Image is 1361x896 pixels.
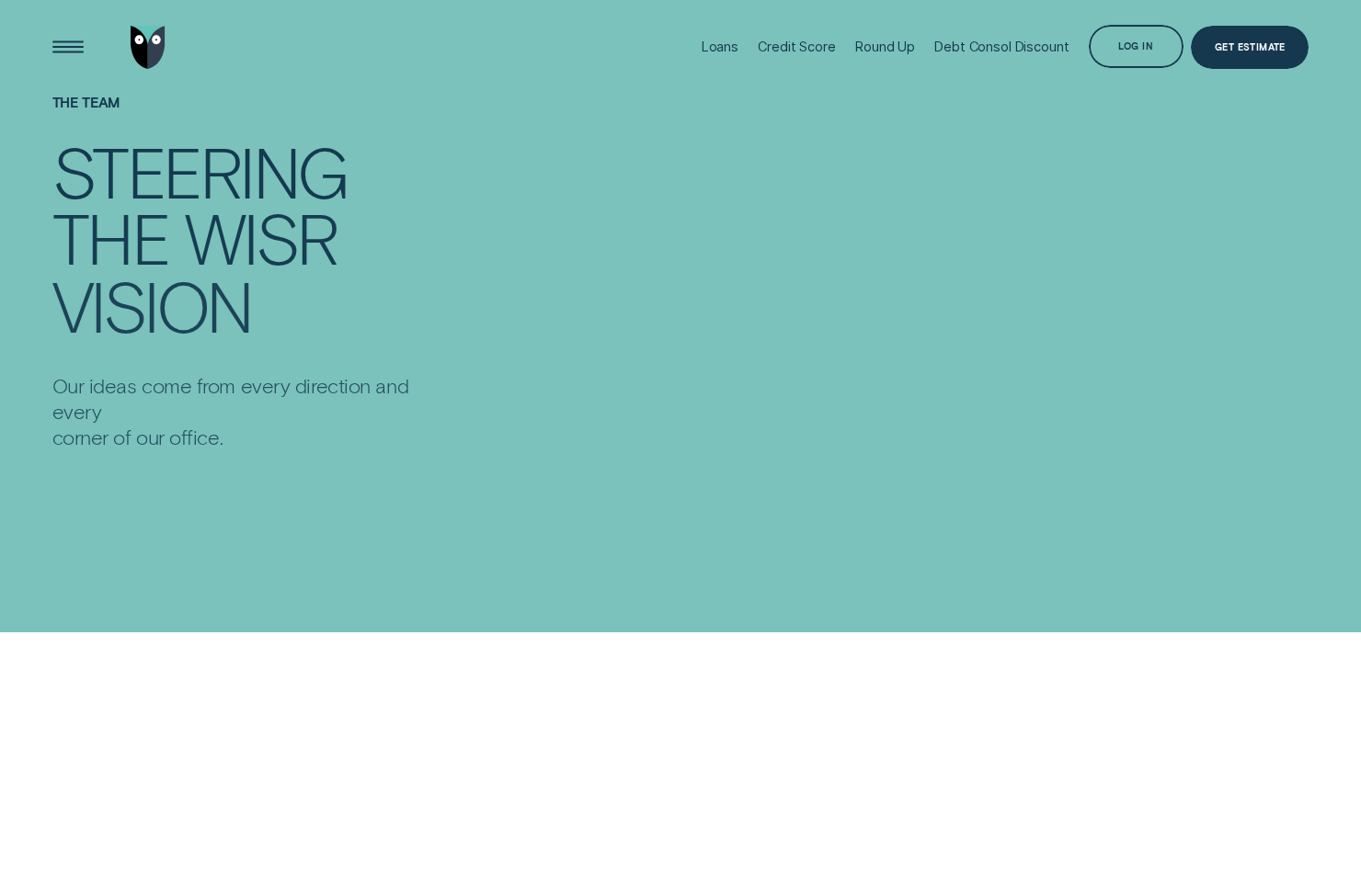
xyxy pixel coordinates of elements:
[47,26,89,68] button: Open Menu
[1191,26,1309,68] a: Get Estimate
[702,39,738,55] div: Loans
[934,39,1069,55] div: Debt Consol Discount
[855,39,915,55] div: Round Up
[758,39,835,55] div: Credit Score
[52,272,252,338] div: vision
[52,373,462,449] p: Our ideas come from every direction and every corner of our office.
[52,204,169,270] div: the
[52,95,462,138] h1: The Team
[131,26,166,68] img: Wisr
[1089,25,1184,67] button: Log in
[52,138,348,204] div: Steering
[185,204,337,270] div: Wisr
[52,138,462,335] h4: Steering the Wisr vision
